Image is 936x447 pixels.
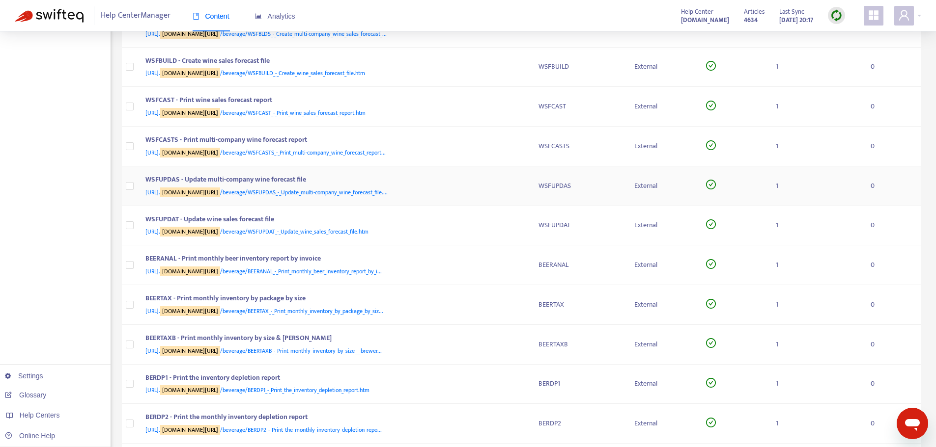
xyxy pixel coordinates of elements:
[15,9,84,23] img: Swifteq
[863,325,921,365] td: 0
[634,299,691,310] div: External
[681,14,729,26] a: [DOMAIN_NAME]
[634,260,691,270] div: External
[768,365,863,404] td: 1
[145,55,519,68] div: WSFBUILD - Create wine sales forecast file
[744,6,765,17] span: Articles
[539,181,619,191] div: WSFUPDAS
[145,95,519,107] div: WSFCAST - Print wine sales forecast report
[160,346,220,356] sqkw: [DOMAIN_NAME][URL]
[863,127,921,166] td: 0
[863,166,921,206] td: 0
[145,29,387,39] span: [URL]. /beverage/WSFBLDS_-_Create_multi-company_wine_sales_forecast_...
[868,9,879,21] span: appstore
[145,266,382,276] span: [URL]. /beverage/BEERANAL_-_Print_monthly_beer_inventory_report_by_i...
[145,108,366,118] span: [URL]. /beverage/WSFCAST_-_Print_wine_sales_forecast_report.htm
[145,134,519,147] div: WSFCASTS - Print multi-company wine forecast report
[160,306,220,316] sqkw: [DOMAIN_NAME][URL]
[706,418,716,427] span: check-circle
[768,325,863,365] td: 1
[634,220,691,231] div: External
[255,13,262,20] span: area-chart
[160,227,220,237] sqkw: [DOMAIN_NAME][URL]
[634,101,691,112] div: External
[255,12,295,20] span: Analytics
[706,61,716,71] span: check-circle
[5,391,46,399] a: Glossary
[160,29,220,39] sqkw: [DOMAIN_NAME][URL]
[706,299,716,309] span: check-circle
[830,9,843,22] img: sync.dc5367851b00ba804db3.png
[145,174,519,187] div: WSFUPDAS - Update multi-company wine forecast file
[539,101,619,112] div: WSFCAST
[863,285,921,325] td: 0
[768,285,863,325] td: 1
[539,260,619,270] div: BEERANAL
[539,418,619,429] div: BERDP2
[863,245,921,285] td: 0
[160,385,220,395] sqkw: [DOMAIN_NAME][URL]
[706,219,716,229] span: check-circle
[5,372,43,380] a: Settings
[634,378,691,389] div: External
[779,15,813,26] strong: [DATE] 20:17
[193,13,199,20] span: book
[706,378,716,388] span: check-circle
[863,48,921,87] td: 0
[634,141,691,152] div: External
[145,425,382,435] span: [URL]. /beverage/BERDP2_-_Print_the_monthly_inventory_depletion_repo...
[101,6,170,25] span: Help Center Manager
[145,214,519,227] div: WSFUPDAT - Update wine sales forecast file
[539,220,619,231] div: WSFUPDAT
[160,148,220,158] sqkw: [DOMAIN_NAME][URL]
[744,15,758,26] strong: 4634
[706,180,716,189] span: check-circle
[5,432,55,440] a: Online Help
[145,385,369,395] span: [URL]. /beverage/BERDP1_-_Print_the_inventory_depletion_report.htm
[20,411,60,419] span: Help Centers
[768,48,863,87] td: 1
[681,15,729,26] strong: [DOMAIN_NAME]
[160,425,220,435] sqkw: [DOMAIN_NAME][URL]
[634,61,691,72] div: External
[539,61,619,72] div: WSFBUILD
[768,166,863,206] td: 1
[145,293,519,306] div: BEERTAX - Print monthly inventory by package by size
[681,6,713,17] span: Help Center
[634,418,691,429] div: External
[145,333,519,345] div: BEERTAXB - Print monthly inventory by size & [PERSON_NAME]
[145,187,388,197] span: [URL]. /beverage/WSFUPDAS_-_Update_multi-company_wine_forecast_file....
[863,404,921,444] td: 0
[779,6,804,17] span: Last Sync
[145,346,382,356] span: [URL]. /beverage/BEERTAXB_-_Print_monthly_inventory_by_size___brewer...
[145,306,383,316] span: [URL]. /beverage/BEERTAX_-_Print_monthly_inventory_by_package_by_siz...
[160,68,220,78] sqkw: [DOMAIN_NAME][URL]
[706,259,716,269] span: check-circle
[145,148,386,158] span: [URL]. /beverage/WSFCASTS_-_Print_multi-company_wine_forecast_report...
[145,412,519,424] div: BERDP2 - Print the monthly inventory depletion report
[193,12,229,20] span: Content
[768,87,863,127] td: 1
[706,338,716,348] span: check-circle
[706,140,716,150] span: check-circle
[539,378,619,389] div: BERDP1
[768,206,863,246] td: 1
[863,206,921,246] td: 0
[145,253,519,266] div: BEERANAL - Print monthly beer inventory report by invoice
[160,187,220,197] sqkw: [DOMAIN_NAME][URL]
[768,127,863,166] td: 1
[898,9,910,21] span: user
[897,408,928,439] iframe: Button to launch messaging window
[706,101,716,110] span: check-circle
[539,339,619,350] div: BEERTAXB
[160,108,220,118] sqkw: [DOMAIN_NAME][URL]
[145,372,519,385] div: BERDP1 - Print the inventory depletion report
[768,404,863,444] td: 1
[160,266,220,276] sqkw: [DOMAIN_NAME][URL]
[634,339,691,350] div: External
[768,245,863,285] td: 1
[863,87,921,127] td: 0
[634,181,691,191] div: External
[145,227,369,237] span: [URL]. /beverage/WSFUPDAT_-_Update_wine_sales_forecast_file.htm
[863,365,921,404] td: 0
